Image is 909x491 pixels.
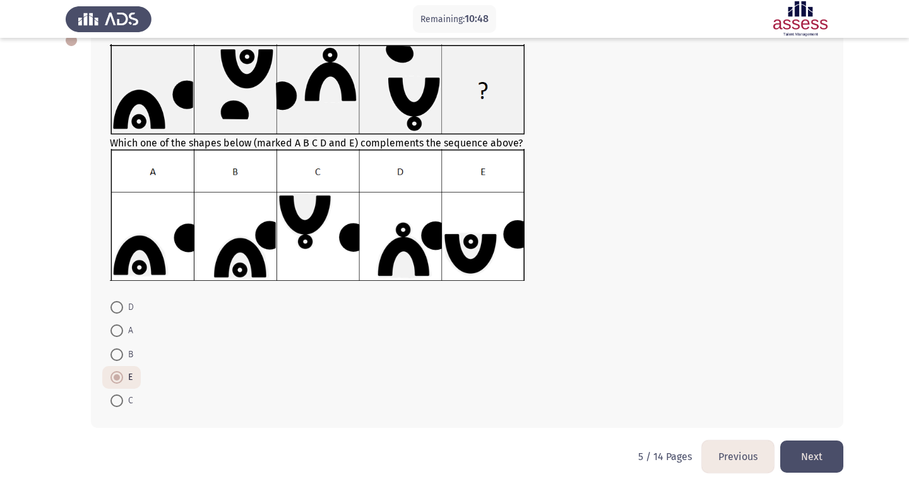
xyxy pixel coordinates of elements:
[123,323,133,338] span: A
[110,149,525,280] img: UkFYYV8wOTJfQi5wbmcxNjkxMzMwMjc4ODgw.png
[123,393,133,408] span: C
[110,44,824,283] div: Which one of the shapes below (marked A B C D and E) complements the sequence above?
[702,441,774,473] button: load previous page
[110,44,525,134] img: UkFYYV8wOTJfQS5wbmcxNjkxMzg1MzI1MjI4.png
[123,370,133,385] span: E
[123,300,134,315] span: D
[66,1,151,37] img: Assess Talent Management logo
[123,347,133,362] span: B
[638,451,692,463] p: 5 / 14 Pages
[465,13,489,25] span: 10:48
[780,441,843,473] button: load next page
[420,11,489,27] p: Remaining:
[757,1,843,37] img: Assessment logo of ASSESS Focus 4 Module Assessment (EN/AR) (Advanced - IB)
